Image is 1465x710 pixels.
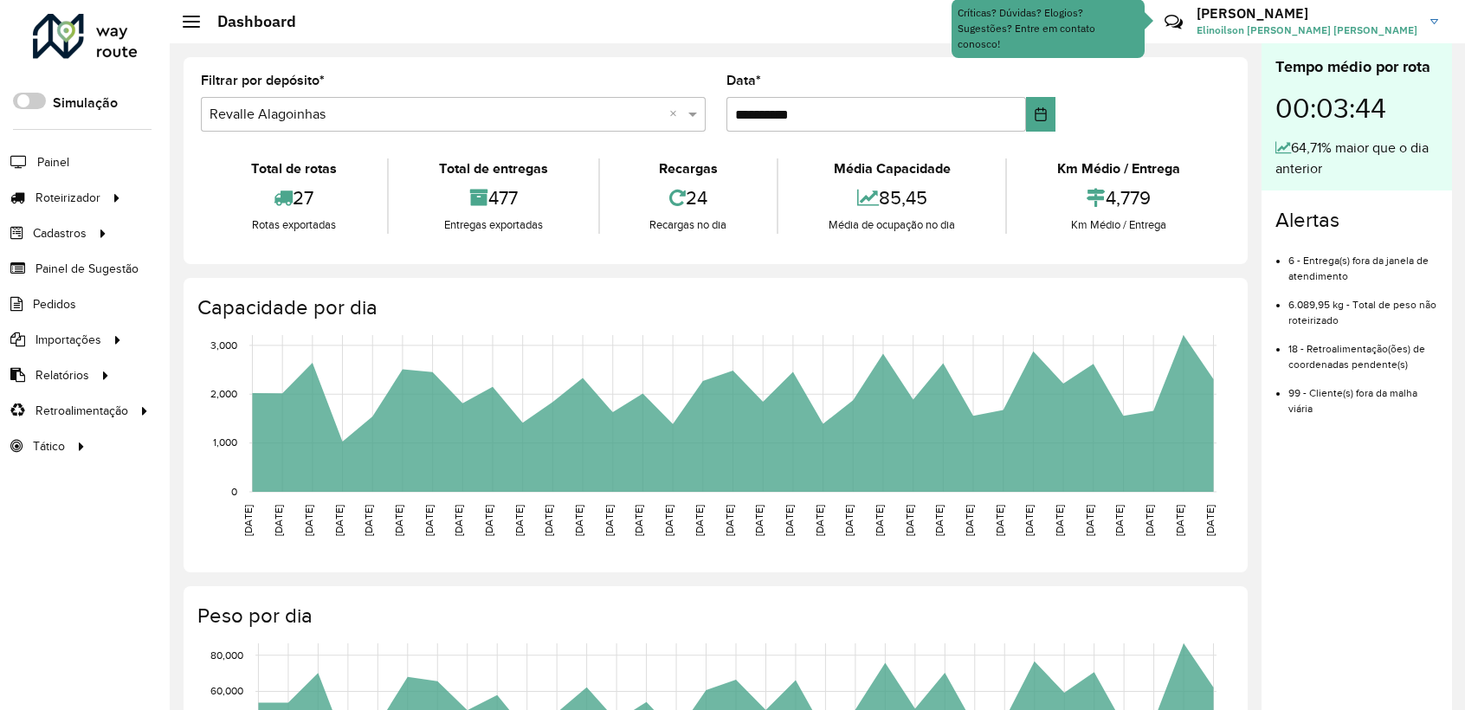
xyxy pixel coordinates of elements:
div: Média Capacidade [783,158,1001,179]
text: [DATE] [1023,505,1035,536]
text: [DATE] [333,505,345,536]
button: Choose Date [1026,97,1055,132]
text: [DATE] [694,505,705,536]
text: [DATE] [303,505,314,536]
div: Km Médio / Entrega [1011,158,1226,179]
text: [DATE] [513,505,525,536]
li: 99 - Cliente(s) fora da malha viária [1288,372,1438,416]
text: 80,000 [210,649,243,661]
text: 0 [231,486,237,497]
label: Simulação [53,93,118,113]
li: 6.089,95 kg - Total de peso não roteirizado [1288,284,1438,328]
div: 4,779 [1011,179,1226,216]
text: [DATE] [453,505,464,536]
text: [DATE] [904,505,915,536]
text: [DATE] [874,505,885,536]
text: 1,000 [213,437,237,449]
text: [DATE] [663,505,674,536]
div: 24 [604,179,773,216]
text: [DATE] [242,505,254,536]
text: [DATE] [393,505,404,536]
a: Contato Rápido [1155,3,1192,41]
text: [DATE] [603,505,615,536]
text: [DATE] [843,505,855,536]
span: Importações [35,331,101,349]
text: 60,000 [210,686,243,697]
text: [DATE] [573,505,584,536]
text: [DATE] [784,505,795,536]
div: Entregas exportadas [393,216,594,234]
h4: Alertas [1275,208,1438,233]
text: [DATE] [273,505,284,536]
div: 85,45 [783,179,1001,216]
text: [DATE] [483,505,494,536]
text: [DATE] [363,505,374,536]
text: [DATE] [1204,505,1216,536]
div: 27 [205,179,383,216]
span: Relatórios [35,366,89,384]
h4: Peso por dia [197,603,1230,629]
span: Tático [33,437,65,455]
div: Rotas exportadas [205,216,383,234]
text: 3,000 [210,339,237,351]
div: Total de rotas [205,158,383,179]
text: [DATE] [423,505,435,536]
text: [DATE] [1174,505,1185,536]
div: 00:03:44 [1275,79,1438,138]
text: [DATE] [1054,505,1065,536]
label: Filtrar por depósito [201,70,325,91]
text: [DATE] [1113,505,1125,536]
div: Recargas [604,158,773,179]
div: 64,71% maior que o dia anterior [1275,138,1438,179]
h3: [PERSON_NAME] [1197,5,1417,22]
div: 477 [393,179,594,216]
div: Km Médio / Entrega [1011,216,1226,234]
h4: Capacidade por dia [197,295,1230,320]
span: Retroalimentação [35,402,128,420]
span: Roteirizador [35,189,100,207]
div: Recargas no dia [604,216,773,234]
li: 18 - Retroalimentação(ões) de coordenadas pendente(s) [1288,328,1438,372]
div: Total de entregas [393,158,594,179]
label: Data [726,70,761,91]
span: Painel de Sugestão [35,260,139,278]
li: 6 - Entrega(s) fora da janela de atendimento [1288,240,1438,284]
text: [DATE] [1084,505,1095,536]
text: [DATE] [994,505,1005,536]
h2: Dashboard [200,12,296,31]
text: [DATE] [964,505,975,536]
text: [DATE] [933,505,945,536]
text: [DATE] [543,505,554,536]
span: Painel [37,153,69,171]
span: Pedidos [33,295,76,313]
span: Clear all [669,104,684,125]
div: Tempo médio por rota [1275,55,1438,79]
text: 2,000 [210,388,237,399]
text: [DATE] [724,505,735,536]
span: Cadastros [33,224,87,242]
text: [DATE] [753,505,765,536]
text: [DATE] [633,505,644,536]
div: Média de ocupação no dia [783,216,1001,234]
span: Elinoilson [PERSON_NAME] [PERSON_NAME] [1197,23,1417,38]
text: [DATE] [814,505,825,536]
text: [DATE] [1144,505,1155,536]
